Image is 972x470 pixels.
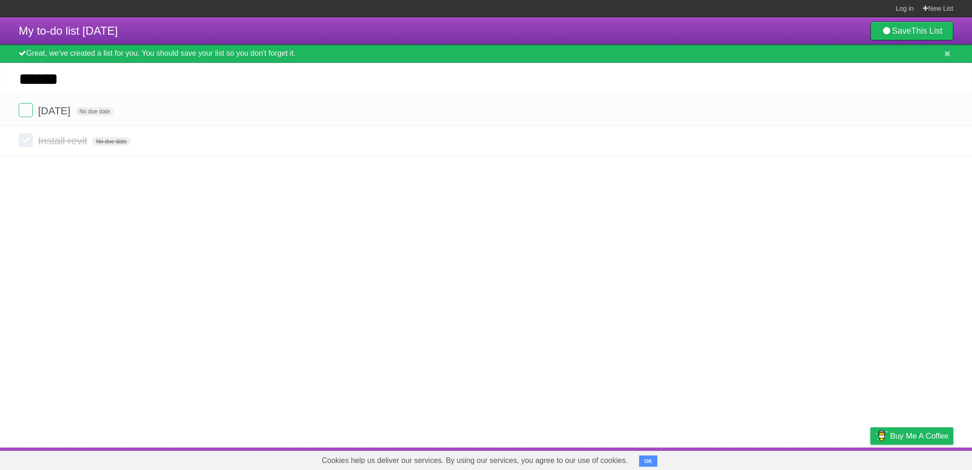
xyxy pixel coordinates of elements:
span: [DATE] [38,105,73,117]
a: Terms [826,450,847,468]
a: SaveThis List [870,22,953,40]
img: Buy me a coffee [875,428,888,444]
a: Developers [777,450,815,468]
label: Done [19,133,33,147]
a: About [746,450,766,468]
a: Suggest a feature [894,450,953,468]
span: My to-do list [DATE] [19,24,118,37]
span: No due date [76,107,114,116]
span: No due date [92,137,130,146]
span: Install revit [38,135,89,147]
span: Cookies help us deliver our services. By using our services, you agree to our use of cookies. [312,451,637,470]
a: Buy me a coffee [870,427,953,445]
span: Buy me a coffee [890,428,949,444]
button: OK [639,455,657,467]
b: This List [911,26,943,36]
label: Done [19,103,33,117]
a: Privacy [858,450,883,468]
